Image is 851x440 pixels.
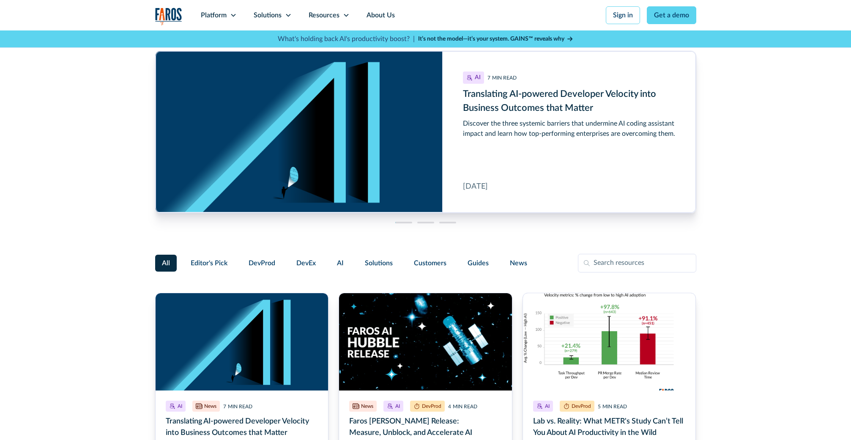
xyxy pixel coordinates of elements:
[296,258,316,268] span: DevEx
[156,293,328,390] img: A dark blue background with the letters AI appearing to be walls, with a person walking through t...
[155,8,182,25] a: home
[201,10,227,20] div: Platform
[162,258,170,268] span: All
[278,34,415,44] p: What's holding back AI's productivity boost? |
[468,258,489,268] span: Guides
[414,258,446,268] span: Customers
[339,293,512,390] img: The text Faros AI Hubble Release over an image of the Hubble telescope in a dark galaxy where som...
[578,254,696,272] input: Search resources
[418,35,574,44] a: It’s not the model—it’s your system. GAINS™ reveals why
[249,258,275,268] span: DevProd
[156,51,696,213] div: cms-link
[606,6,640,24] a: Sign in
[337,258,344,268] span: AI
[418,36,564,42] strong: It’s not the model—it’s your system. GAINS™ reveals why
[510,258,527,268] span: News
[254,10,282,20] div: Solutions
[155,254,696,272] form: Filter Form
[523,293,696,390] img: A chart from the AI Productivity Paradox Report 2025 showing that AI boosts output, but human rev...
[156,51,696,213] a: Translating AI-powered Developer Velocity into Business Outcomes that Matter
[191,258,227,268] span: Editor's Pick
[155,8,182,25] img: Logo of the analytics and reporting company Faros.
[647,6,696,24] a: Get a demo
[309,10,339,20] div: Resources
[365,258,393,268] span: Solutions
